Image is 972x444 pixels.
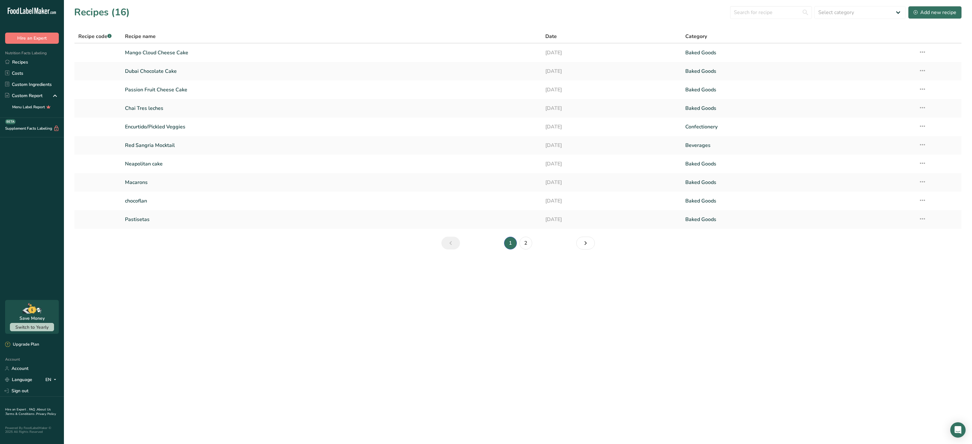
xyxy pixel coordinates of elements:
[5,33,59,44] button: Hire an Expert
[685,139,911,152] a: Beverages
[36,412,56,416] a: Privacy Policy
[5,341,39,348] div: Upgrade Plan
[685,65,911,78] a: Baked Goods
[5,426,59,434] div: Powered By FoodLabelMaker © 2025 All Rights Reserved
[545,33,557,40] span: Date
[125,65,537,78] a: Dubai Chocolate Cake
[15,324,49,330] span: Switch to Yearly
[78,33,112,40] span: Recipe code
[685,46,911,59] a: Baked Goods
[125,139,537,152] a: Red Sangria Mocktail
[685,83,911,96] a: Baked Goods
[914,9,956,16] div: Add new recipe
[19,315,45,322] div: Save Money
[685,102,911,115] a: Baked Goods
[545,65,678,78] a: [DATE]
[576,237,595,249] a: Next page
[545,46,678,59] a: [DATE]
[545,139,678,152] a: [DATE]
[5,407,51,416] a: About Us .
[685,120,911,134] a: Confectionery
[950,422,966,438] div: Open Intercom Messenger
[5,374,32,385] a: Language
[74,5,130,19] h1: Recipes (16)
[545,120,678,134] a: [DATE]
[908,6,962,19] button: Add new recipe
[685,157,911,171] a: Baked Goods
[5,92,43,99] div: Custom Report
[125,46,537,59] a: Mango Cloud Cheese Cake
[685,33,707,40] span: Category
[685,176,911,189] a: Baked Goods
[545,176,678,189] a: [DATE]
[125,176,537,189] a: Macarons
[685,213,911,226] a: Baked Goods
[125,120,537,134] a: Encurtido/Pickled Veggies
[441,237,460,249] a: Previous page
[545,194,678,208] a: [DATE]
[545,157,678,171] a: [DATE]
[125,213,537,226] a: Pastisetas
[730,6,812,19] input: Search for recipe
[519,237,532,249] a: Page 2.
[10,323,54,331] button: Switch to Yearly
[125,33,156,40] span: Recipe name
[545,102,678,115] a: [DATE]
[545,83,678,96] a: [DATE]
[5,119,16,124] div: BETA
[125,83,537,96] a: Passion Fruit Cheese Cake
[5,412,36,416] a: Terms & Conditions .
[125,157,537,171] a: Neapolitan cake
[5,407,28,412] a: Hire an Expert .
[45,376,59,384] div: EN
[125,194,537,208] a: chocoflan
[545,213,678,226] a: [DATE]
[685,194,911,208] a: Baked Goods
[29,407,37,412] a: FAQ .
[125,102,537,115] a: Chai Tres leches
